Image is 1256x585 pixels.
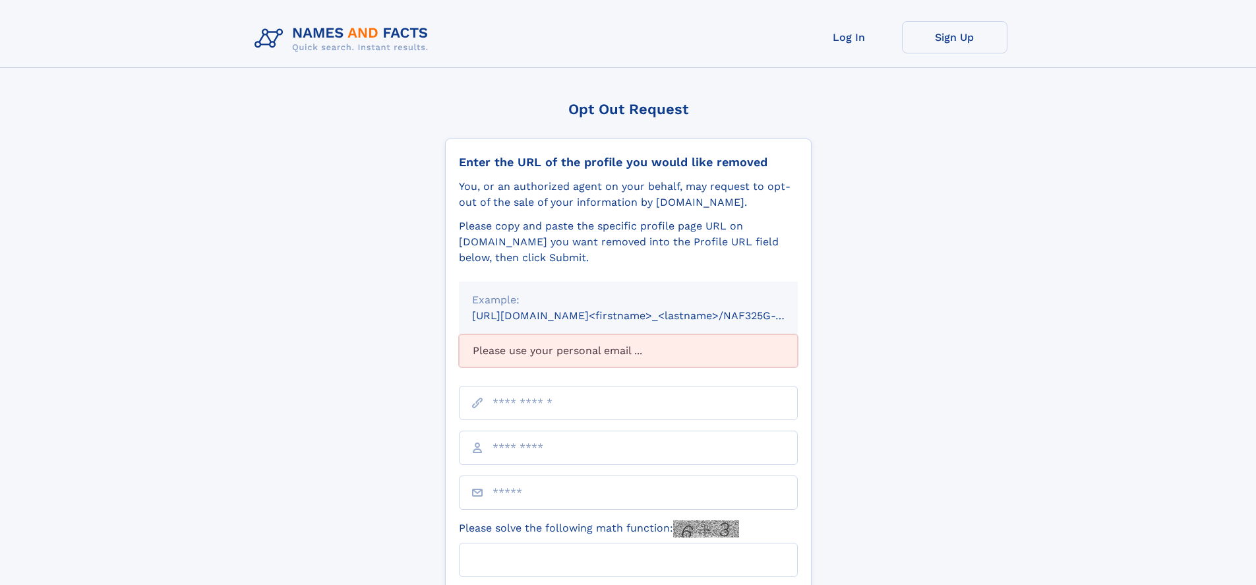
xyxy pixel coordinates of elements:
div: You, or an authorized agent on your behalf, may request to opt-out of the sale of your informatio... [459,179,798,210]
img: Logo Names and Facts [249,21,439,57]
div: Please copy and paste the specific profile page URL on [DOMAIN_NAME] you want removed into the Pr... [459,218,798,266]
small: [URL][DOMAIN_NAME]<firstname>_<lastname>/NAF325G-xxxxxxxx [472,309,823,322]
div: Enter the URL of the profile you would like removed [459,155,798,169]
label: Please solve the following math function: [459,520,739,538]
div: Opt Out Request [445,101,812,117]
a: Sign Up [902,21,1007,53]
div: Example: [472,292,785,308]
a: Log In [796,21,902,53]
div: Please use your personal email ... [459,334,798,367]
